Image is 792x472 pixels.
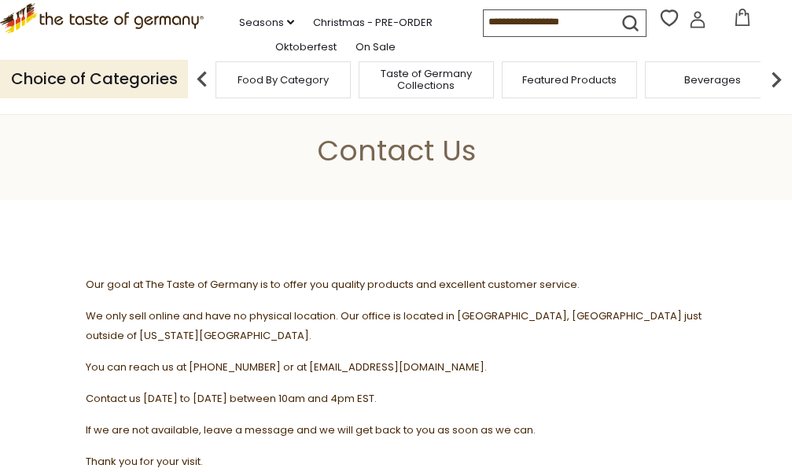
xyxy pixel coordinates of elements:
[86,454,203,469] span: Thank you for your visit.
[355,39,396,56] a: On Sale
[239,14,294,31] a: Seasons
[522,74,617,86] a: Featured Products
[86,360,487,374] span: You can reach us at [PHONE_NUMBER] or at [EMAIL_ADDRESS][DOMAIN_NAME].
[684,74,741,86] a: Beverages
[761,64,792,95] img: next arrow
[363,68,489,91] a: Taste of Germany Collections
[86,277,580,292] span: Our goal at The Taste of Germany is to offer you quality products and excellent customer service.
[49,133,743,168] h1: Contact Us
[86,391,377,406] span: Contact us [DATE] to [DATE] between 10am and 4pm EST.
[186,64,218,95] img: previous arrow
[313,14,433,31] a: Christmas - PRE-ORDER
[238,74,329,86] a: Food By Category
[275,39,337,56] a: Oktoberfest
[86,308,702,343] span: We only sell online and have no physical location. Our office is located in [GEOGRAPHIC_DATA], [G...
[86,422,536,437] span: If we are not available, leave a message and we will get back to you as soon as we can.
